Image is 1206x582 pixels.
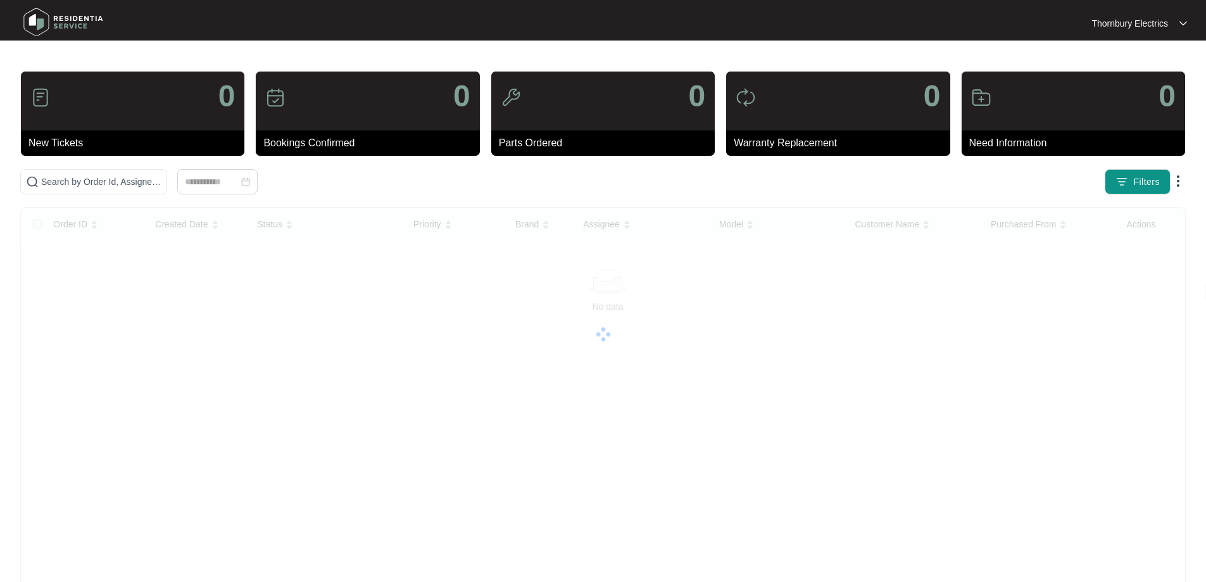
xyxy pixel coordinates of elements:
p: Need Information [969,136,1185,151]
p: New Tickets [28,136,244,151]
img: icon [501,87,521,108]
button: filter iconFilters [1105,169,1171,194]
img: icon [30,87,51,108]
span: Filters [1133,175,1160,189]
img: icon [736,87,756,108]
img: dropdown arrow [1171,174,1186,189]
p: 0 [1159,81,1176,111]
p: Parts Ordered [499,136,715,151]
p: Thornbury Electrics [1091,17,1168,30]
p: 0 [453,81,470,111]
input: Search by Order Id, Assignee Name, Customer Name, Brand and Model [41,175,161,189]
img: icon [265,87,286,108]
img: residentia service logo [19,3,108,41]
p: 0 [218,81,236,111]
img: icon [971,87,991,108]
img: filter icon [1115,175,1128,188]
p: 0 [924,81,941,111]
img: dropdown arrow [1179,20,1187,27]
img: search-icon [26,175,39,188]
p: 0 [688,81,705,111]
p: Warranty Replacement [734,136,950,151]
p: Bookings Confirmed [263,136,479,151]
